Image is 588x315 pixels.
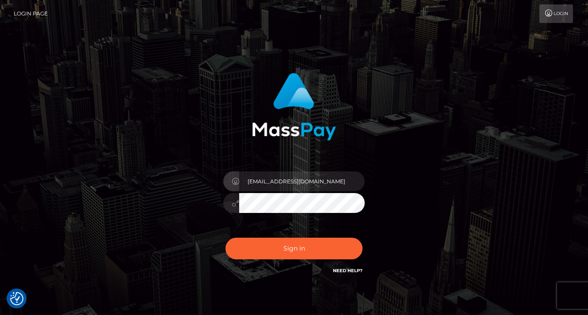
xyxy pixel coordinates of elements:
[10,292,23,305] img: Revisit consent button
[539,4,573,23] a: Login
[252,73,336,140] img: MassPay Login
[333,268,363,273] a: Need Help?
[10,292,23,305] button: Consent Preferences
[239,171,365,191] input: Username...
[225,238,363,259] button: Sign in
[14,4,48,23] a: Login Page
